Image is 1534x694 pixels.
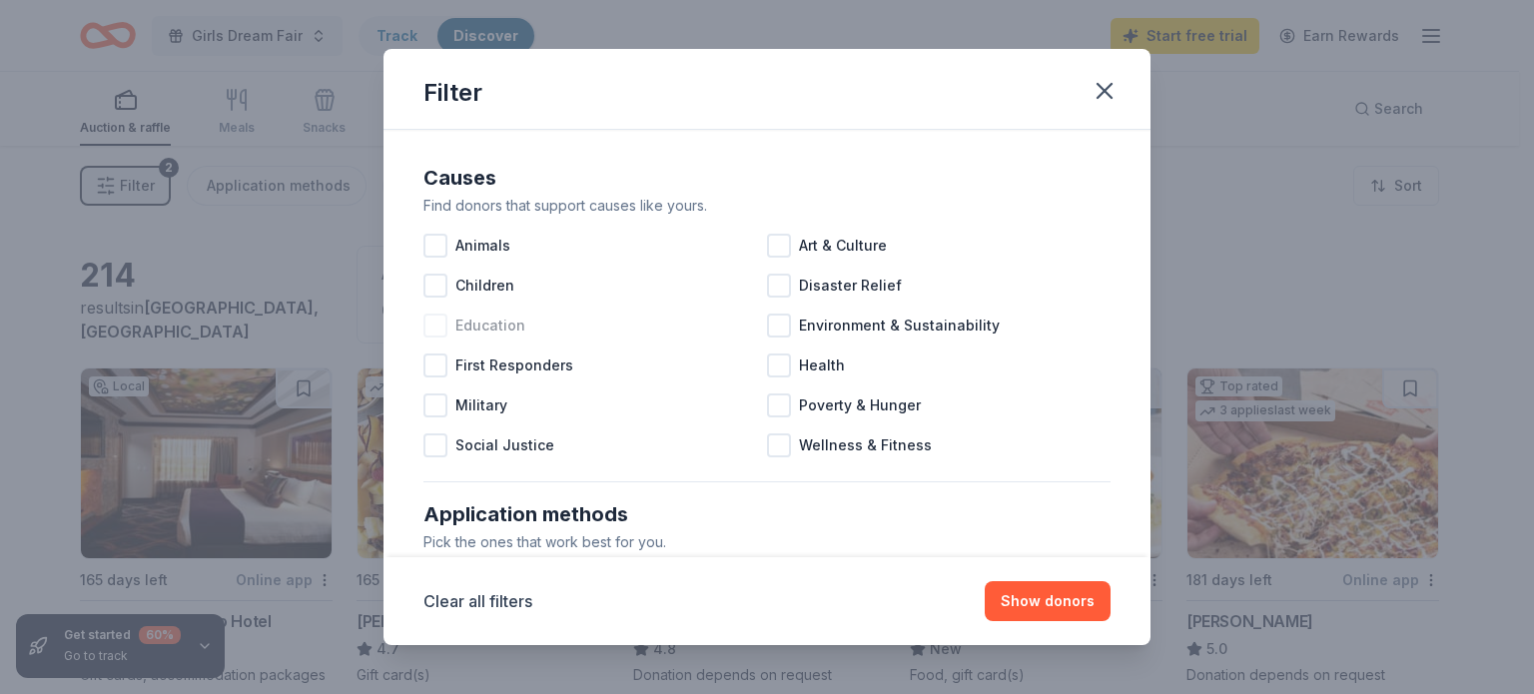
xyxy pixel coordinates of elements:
span: Military [455,393,507,417]
span: Poverty & Hunger [799,393,921,417]
span: Children [455,274,514,298]
button: Clear all filters [423,589,532,613]
span: Animals [455,234,510,258]
div: Find donors that support causes like yours. [423,194,1111,218]
span: First Responders [455,353,573,377]
span: Education [455,314,525,338]
span: Disaster Relief [799,274,902,298]
span: Environment & Sustainability [799,314,1000,338]
span: Art & Culture [799,234,887,258]
div: Causes [423,162,1111,194]
span: Social Justice [455,433,554,457]
div: Filter [423,77,482,109]
span: Health [799,353,845,377]
span: Wellness & Fitness [799,433,932,457]
button: Show donors [985,581,1111,621]
div: Application methods [423,498,1111,530]
div: Pick the ones that work best for you. [423,530,1111,554]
